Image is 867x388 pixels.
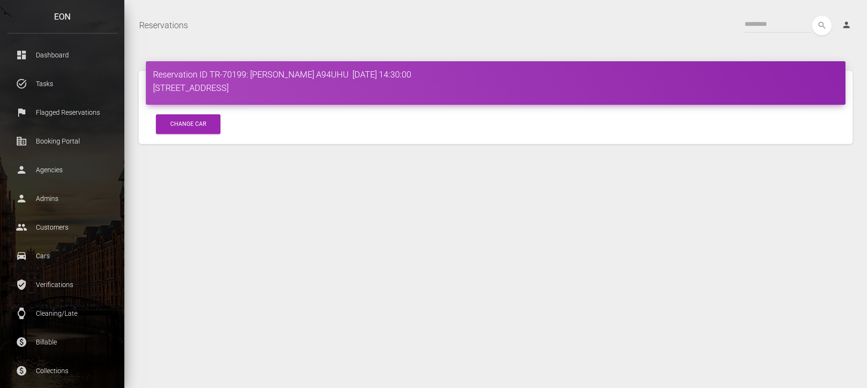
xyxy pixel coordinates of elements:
a: drive_eta Cars [7,244,117,268]
a: paid Billable [7,330,117,354]
a: dashboard Dashboard [7,43,117,67]
a: people Customers [7,215,117,239]
a: verified_user Verifications [7,273,117,297]
button: search [812,16,832,35]
p: Cleaning/Late [14,306,110,321]
h4: [STREET_ADDRESS] [153,82,838,94]
p: Admins [14,191,110,206]
a: Reservations [139,13,188,37]
a: paid Collections [7,359,117,383]
i: person [842,20,851,30]
p: Verifications [14,277,110,292]
p: Collections [14,364,110,378]
a: person [834,16,860,35]
p: Tasks [14,77,110,91]
p: Customers [14,220,110,234]
a: flag Flagged Reservations [7,100,117,124]
a: watch Cleaning/Late [7,301,117,325]
a: task_alt Tasks [7,72,117,96]
p: Flagged Reservations [14,105,110,120]
p: Booking Portal [14,134,110,148]
p: Agencies [14,163,110,177]
p: Cars [14,249,110,263]
h4: Reservation ID TR-70199: [PERSON_NAME] A94UHU [DATE] 14:30:00 [153,68,838,80]
a: person Agencies [7,158,117,182]
p: Billable [14,335,110,349]
button: Change Car [156,114,220,134]
p: Dashboard [14,48,110,62]
a: corporate_fare Booking Portal [7,129,117,153]
a: person Admins [7,187,117,211]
